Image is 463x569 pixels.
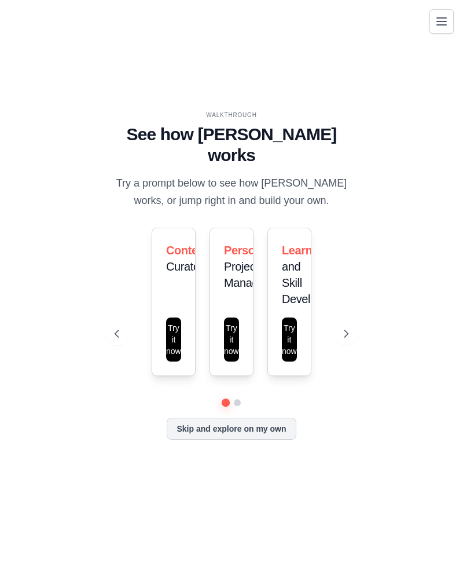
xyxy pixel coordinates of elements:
button: Toggle navigation [429,9,454,34]
p: Try a prompt below to see how [PERSON_NAME] works, or jump right in and build your own. [115,175,348,209]
span: Personal [224,244,271,257]
button: Try it now [224,318,239,362]
span: Curator [166,260,203,273]
span: and Skill Development [282,260,347,305]
span: Learning [282,244,329,257]
h1: See how [PERSON_NAME] works [115,124,348,166]
span: Project Manager [224,260,268,289]
button: Skip and explore on my own [167,418,296,440]
button: Try it now [166,318,181,362]
span: Content [166,244,208,257]
div: WALKTHROUGH [115,111,348,119]
button: Try it now [282,318,297,362]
